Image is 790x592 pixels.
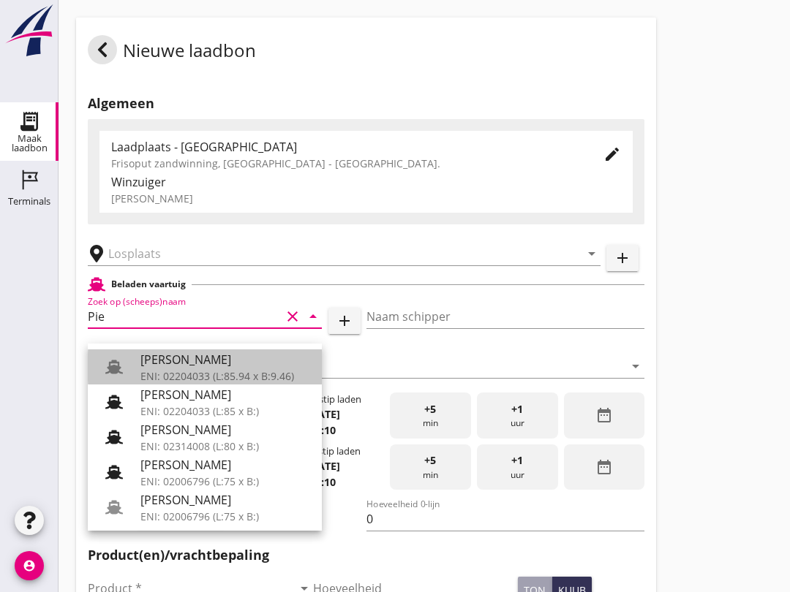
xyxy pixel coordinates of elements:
strong: [DATE] [306,407,340,421]
strong: 16:10 [309,423,336,437]
span: +1 [511,401,523,417]
div: uur [477,392,558,439]
div: Starttijdstip laden [284,392,361,406]
div: Eindtijdstip laden [285,444,361,458]
div: [PERSON_NAME] [140,351,310,368]
div: [PERSON_NAME] [140,386,310,403]
div: ENI: 02314008 (L:80 x B:) [140,439,310,454]
i: clear [284,308,301,325]
div: Winzuiger [111,173,621,191]
i: arrow_drop_down [627,357,644,375]
h2: Product(en)/vrachtbepaling [88,545,644,565]
i: add [336,312,353,330]
div: [PERSON_NAME] [140,491,310,509]
i: arrow_drop_down [583,245,601,262]
i: account_circle [15,551,44,580]
i: edit [603,145,621,163]
div: [PERSON_NAME] [140,456,310,474]
span: +1 [511,452,523,468]
input: Losplaats [108,242,560,265]
div: Laadplaats - [GEOGRAPHIC_DATA] [111,138,580,156]
h2: Algemeen [88,94,644,113]
div: [PERSON_NAME] [140,421,310,439]
div: [PERSON_NAME] [111,191,621,206]
img: logo-small.a267ee39.svg [3,4,56,58]
span: +5 [424,401,436,417]
div: min [390,392,471,439]
input: Hoeveelheid 0-lijn [366,507,645,531]
span: +5 [424,452,436,468]
input: Zoek op (scheeps)naam [88,305,281,328]
div: min [390,444,471,490]
div: uur [477,444,558,490]
div: Terminals [8,197,50,206]
strong: [DATE] [306,459,340,473]
div: ENI: 02006796 (L:75 x B:) [140,474,310,489]
i: date_range [595,406,613,424]
i: add [614,249,631,267]
div: Nieuwe laadbon [88,35,256,70]
div: Frisoput zandwinning, [GEOGRAPHIC_DATA] - [GEOGRAPHIC_DATA]. [111,156,580,171]
strong: 17:10 [309,475,336,489]
h2: Beladen vaartuig [111,278,186,291]
i: date_range [595,458,613,476]
div: ENI: 02204033 (L:85.94 x B:9.46) [140,368,310,384]
input: Naam schipper [366,305,645,328]
div: ENI: 02006796 (L:75 x B:) [140,509,310,524]
i: arrow_drop_down [304,308,322,325]
div: ENI: 02204033 (L:85 x B:) [140,403,310,419]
